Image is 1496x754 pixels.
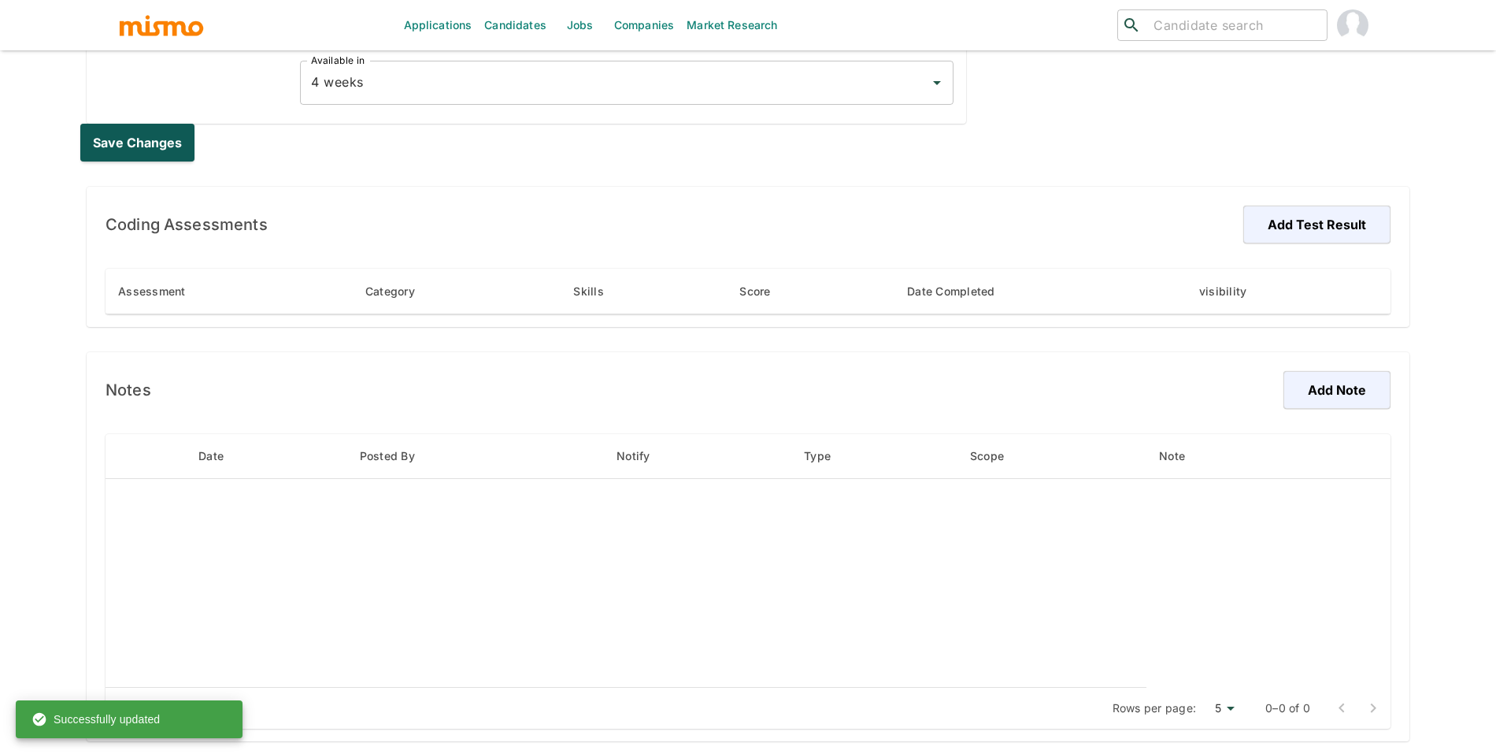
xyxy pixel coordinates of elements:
button: Save changes [80,124,194,162]
span: Score [739,282,791,301]
img: logo [118,13,205,37]
label: Available in [311,54,365,67]
th: Type [791,434,957,479]
span: visibility [1199,282,1268,301]
input: Candidate search [1147,14,1320,36]
button: Add Test Result [1243,206,1390,243]
span: Category [365,282,435,301]
span: Assessment [118,282,206,301]
th: Notify [604,434,791,479]
div: 5 [1202,697,1240,720]
span: Date Completed [907,282,1016,301]
button: Add Note [1283,371,1390,409]
p: Rows per page: [1113,700,1197,716]
p: 0–0 of 0 [1265,700,1310,716]
th: Scope [957,434,1146,479]
table: enhanced table [106,269,1390,314]
table: enhanced table [106,434,1390,688]
h6: Coding Assessments [106,212,268,237]
span: Skills [573,282,624,301]
th: Posted By [347,434,605,479]
button: Open [926,72,948,94]
div: Successfully updated [31,705,160,734]
img: Maria Lujan Ciommo [1337,9,1368,41]
h6: Notes [106,377,151,403]
th: Note [1146,434,1310,479]
th: Date [186,434,346,479]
